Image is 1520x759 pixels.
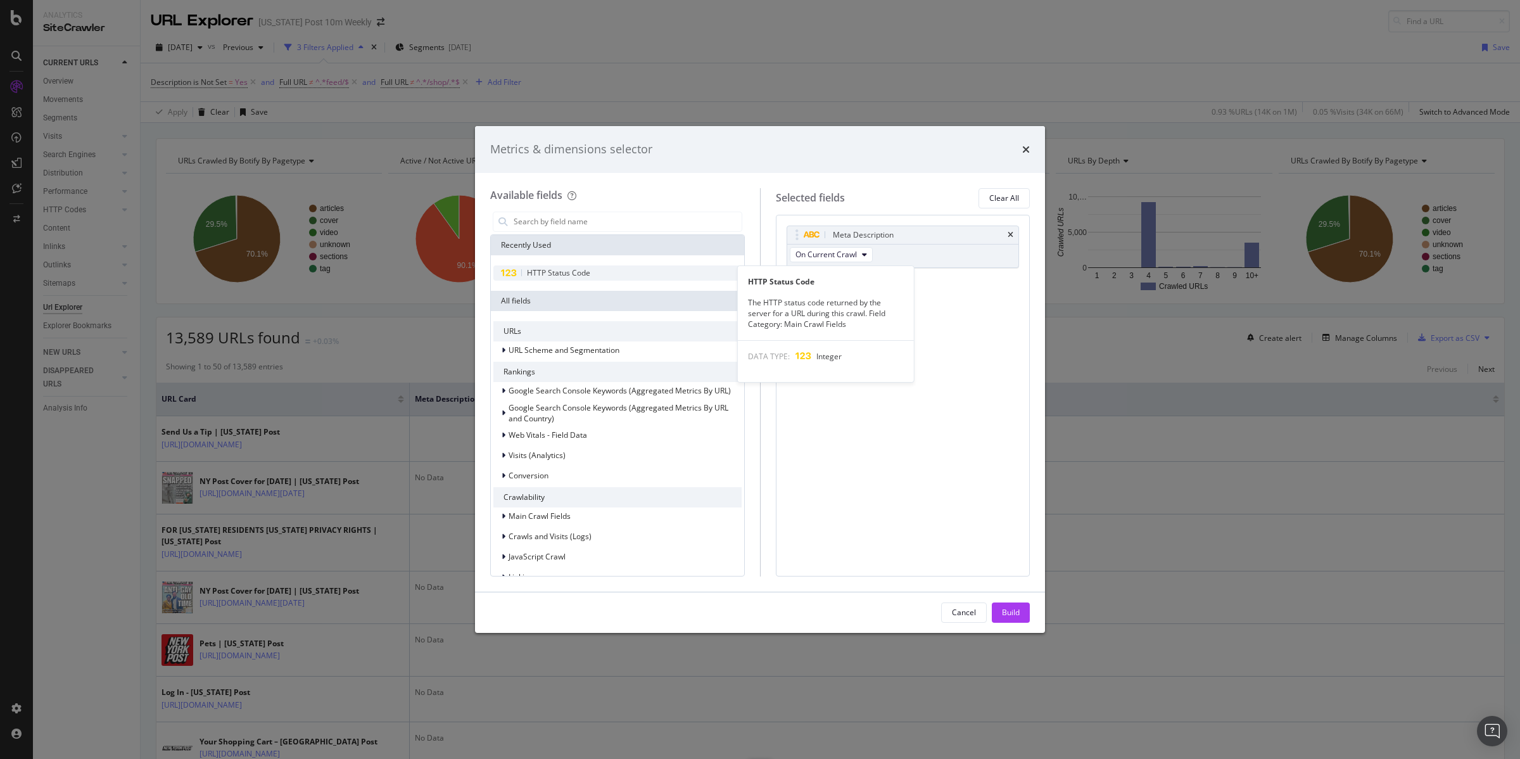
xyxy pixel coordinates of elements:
div: Meta DescriptiontimesOn Current Crawl [787,226,1020,268]
button: Clear All [978,188,1030,208]
span: Linking [509,571,533,582]
span: HTTP Status Code [527,267,590,278]
div: Cancel [952,607,976,618]
span: Crawls and Visits (Logs) [509,531,592,542]
div: The HTTP status code returned by the server for a URL during this crawl. Field Category: Main Cra... [738,297,914,329]
button: On Current Crawl [790,247,873,262]
span: JavaScript Crawl [509,551,566,562]
div: times [1008,231,1013,239]
span: Visits (Analytics) [509,450,566,461]
span: Web Vitals - Field Data [509,430,587,440]
div: Open Intercom Messenger [1477,716,1507,746]
span: On Current Crawl [795,249,857,260]
div: times [1022,141,1030,158]
button: Build [992,603,1030,623]
div: Meta Description [833,229,894,241]
span: Main Crawl Fields [509,511,571,521]
div: Recently Used [491,235,744,255]
div: Selected fields [776,191,845,205]
div: modal [475,126,1045,633]
span: Google Search Console Keywords (Aggregated Metrics By URL) [509,385,731,396]
div: URLs [493,321,742,341]
span: Google Search Console Keywords (Aggregated Metrics By URL and Country) [509,402,728,424]
div: Rankings [493,362,742,382]
div: Available fields [490,188,562,202]
button: Cancel [941,603,987,623]
input: Search by field name [512,212,742,231]
span: Conversion [509,470,548,481]
span: URL Scheme and Segmentation [509,345,619,355]
div: Clear All [989,193,1019,203]
div: HTTP Status Code [738,276,914,287]
div: Metrics & dimensions selector [490,141,652,158]
div: All fields [491,291,744,311]
div: Crawlability [493,487,742,507]
span: Integer [816,351,842,362]
span: DATA TYPE: [748,351,790,362]
div: Build [1002,607,1020,618]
